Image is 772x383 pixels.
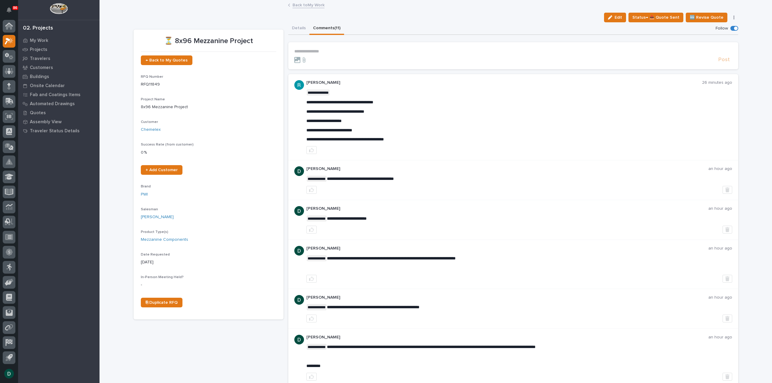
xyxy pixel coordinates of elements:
p: ⏳ 8x96 Mezzanine Project [141,37,276,46]
p: [PERSON_NAME] [306,166,708,171]
a: Back toMy Work [293,1,324,8]
p: Automated Drawings [30,101,75,107]
p: Traveler Status Details [30,128,80,134]
span: RFQ Number [141,75,163,79]
p: an hour ago [708,295,732,300]
span: ⎘ Duplicate RFQ [146,300,178,305]
a: Chemelex [141,127,161,133]
span: Edit [615,15,622,20]
p: [PERSON_NAME] [306,206,708,211]
button: like this post [306,186,317,194]
button: Notifications [3,4,15,16]
a: ⎘ Duplicate RFQ [141,298,182,307]
a: Automated Drawings [18,99,100,108]
img: ACg8ocLIQ8uTLu8xwXPI_zF_j4cWilWA_If5Zu0E3tOGGkFk=s96-c [294,80,304,90]
a: My Work [18,36,100,45]
img: ACg8ocJgdhFn4UJomsYM_ouCmoNuTXbjHW0N3LU2ED0DpQ4pt1V6hA=s96-c [294,246,304,256]
p: an hour ago [708,206,732,211]
button: Delete post [723,226,732,234]
p: an hour ago [708,166,732,171]
button: Status→ 📤 Quote Sent [628,13,683,22]
a: Quotes [18,108,100,117]
img: ACg8ocJgdhFn4UJomsYM_ouCmoNuTXbjHW0N3LU2ED0DpQ4pt1V6hA=s96-c [294,166,304,176]
button: Delete post [723,275,732,283]
p: Onsite Calendar [30,83,65,89]
span: Date Requested [141,253,170,256]
p: Quotes [30,110,46,116]
img: ACg8ocJgdhFn4UJomsYM_ouCmoNuTXbjHW0N3LU2ED0DpQ4pt1V6hA=s96-c [294,206,304,216]
button: Details [288,22,309,35]
span: Salesman [141,208,158,211]
a: Assembly View [18,117,100,126]
p: Fab and Coatings Items [30,92,81,98]
p: RFQ11849 [141,81,276,88]
span: + Add Customer [146,168,178,172]
img: ACg8ocJgdhFn4UJomsYM_ouCmoNuTXbjHW0N3LU2ED0DpQ4pt1V6hA=s96-c [294,335,304,344]
a: ← Back to My Quotes [141,55,192,65]
p: [PERSON_NAME] [306,335,708,340]
p: Projects [30,47,47,52]
button: Comments (11) [309,22,344,35]
span: Brand [141,185,151,188]
button: Delete post [723,186,732,194]
a: Mezzanine Components [141,237,188,243]
a: Projects [18,45,100,54]
span: Product Type(s) [141,230,168,234]
span: Customer [141,120,158,124]
button: Delete post [723,373,732,381]
button: Edit [604,13,626,22]
span: 🆕 Revise Quote [690,14,723,21]
div: 02. Projects [23,25,53,32]
p: Travelers [30,56,50,61]
span: Project Name [141,98,165,101]
p: 86 [13,6,17,10]
p: Assembly View [30,119,62,125]
img: Workspace Logo [50,3,68,14]
button: Post [716,56,732,63]
p: My Work [30,38,48,43]
span: Status→ 📤 Quote Sent [632,14,679,21]
p: 0 % [141,149,276,156]
div: Notifications86 [8,7,15,17]
img: ACg8ocJgdhFn4UJomsYM_ouCmoNuTXbjHW0N3LU2ED0DpQ4pt1V6hA=s96-c [294,295,304,305]
button: 🆕 Revise Quote [686,13,727,22]
button: like this post [306,275,317,283]
span: Success Rate (from customer) [141,143,194,146]
p: [PERSON_NAME] [306,295,708,300]
a: Travelers [18,54,100,63]
button: users-avatar [3,367,15,380]
a: Buildings [18,72,100,81]
button: like this post [306,226,317,234]
a: Customers [18,63,100,72]
p: [PERSON_NAME] [306,80,702,85]
a: [PERSON_NAME] [141,214,174,220]
p: an hour ago [708,335,732,340]
p: [PERSON_NAME] [306,246,708,251]
p: 8x96 Mezzanine Project [141,104,276,110]
a: + Add Customer [141,165,182,175]
p: an hour ago [708,246,732,251]
span: Post [718,56,730,63]
a: Fab and Coatings Items [18,90,100,99]
span: ← Back to My Quotes [146,58,188,62]
p: Customers [30,65,53,71]
p: - [141,282,276,288]
p: [DATE] [141,259,276,265]
p: 26 minutes ago [702,80,732,85]
button: like this post [306,315,317,322]
a: Onsite Calendar [18,81,100,90]
button: like this post [306,146,317,154]
span: In-Person Meeting Held? [141,275,184,279]
p: Follow [716,26,728,31]
button: Delete post [723,315,732,322]
button: like this post [306,373,317,381]
a: Traveler Status Details [18,126,100,135]
p: Buildings [30,74,49,80]
a: PWI [141,191,148,198]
